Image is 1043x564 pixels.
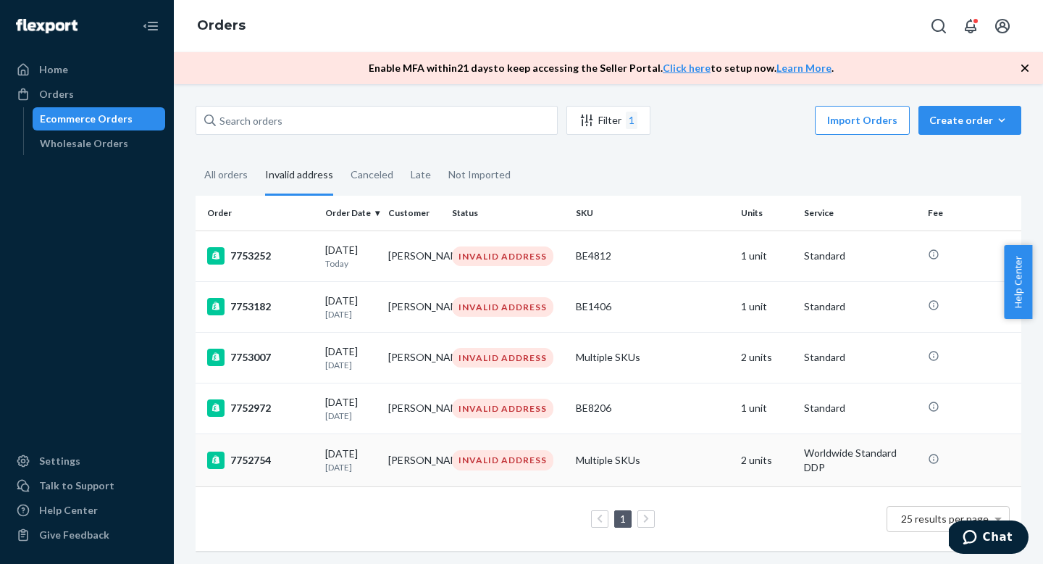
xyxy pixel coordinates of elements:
div: Home [39,62,68,77]
th: Fee [922,196,1021,231]
td: [PERSON_NAME] [382,383,445,434]
a: Settings [9,449,165,473]
a: Home [9,58,165,81]
div: Wholesale Orders [40,136,128,151]
th: Order Date [319,196,382,231]
th: Service [798,196,922,231]
div: BE4812 [576,249,729,263]
div: [DATE] [325,447,377,473]
td: Multiple SKUs [570,332,735,383]
button: Close Navigation [136,12,165,41]
p: Standard [804,249,916,263]
td: 1 unit [735,281,798,332]
div: BE8206 [576,401,729,415]
p: Enable MFA within 21 days to keep accessing the Seller Portal. to setup now. . [369,61,834,75]
button: Give Feedback [9,523,165,547]
th: Order [196,196,319,231]
td: 2 units [735,332,798,383]
button: Help Center [1004,245,1032,319]
button: Talk to Support [9,474,165,497]
div: 1 [626,112,637,129]
a: Ecommerce Orders [33,107,166,130]
td: 1 unit [735,383,798,434]
ol: breadcrumbs [185,5,257,47]
p: [DATE] [325,359,377,371]
td: [PERSON_NAME] [382,231,445,281]
a: Help Center [9,499,165,522]
div: INVALID ADDRESS [452,297,553,317]
p: Standard [804,299,916,314]
p: Standard [804,350,916,365]
th: Status [446,196,570,231]
button: Import Orders [815,106,910,135]
button: Open account menu [988,12,1017,41]
th: Units [735,196,798,231]
div: 7753182 [207,298,314,315]
div: INVALID ADDRESS [452,348,553,368]
td: 1 unit [735,231,798,281]
div: Ecommerce Orders [40,112,133,126]
button: Open Search Box [924,12,953,41]
div: All orders [204,156,248,194]
iframe: Opens a widget where you can chat to one of our agents [949,521,1029,557]
div: Talk to Support [39,478,114,493]
td: 2 units [735,434,798,487]
p: Worldwide Standard DDP [804,446,916,475]
td: Multiple SKUs [570,434,735,487]
td: [PERSON_NAME] [382,281,445,332]
div: Help Center [39,503,98,518]
th: SKU [570,196,735,231]
p: [DATE] [325,461,377,473]
div: 7752972 [207,399,314,417]
div: Invalid address [265,156,333,196]
div: Give Feedback [39,528,109,542]
img: Flexport logo [16,19,78,33]
td: [PERSON_NAME] [382,434,445,487]
a: Page 1 is your current page [617,513,629,525]
div: Customer [388,207,440,219]
button: Create order [918,106,1021,135]
button: Filter [566,106,650,135]
div: [DATE] [325,294,377,320]
div: 7752754 [207,452,314,469]
button: Open notifications [956,12,985,41]
div: INVALID ADDRESS [452,246,553,266]
div: Not Imported [448,156,511,194]
div: Late [411,156,431,194]
div: Settings [39,454,80,468]
div: BE1406 [576,299,729,314]
a: Orders [197,17,246,33]
a: Learn More [776,62,832,74]
div: Create order [929,113,1010,128]
div: 7753007 [207,349,314,366]
div: INVALID ADDRESS [452,450,553,470]
div: [DATE] [325,243,377,270]
div: 7753252 [207,247,314,265]
div: [DATE] [325,395,377,422]
div: INVALID ADDRESS [452,399,553,418]
a: Click here [663,62,711,74]
p: [DATE] [325,410,377,422]
div: Orders [39,87,74,101]
div: Filter [567,112,650,129]
input: Search orders [196,106,558,135]
a: Orders [9,83,165,106]
div: Canceled [351,156,393,194]
td: [PERSON_NAME] [382,332,445,383]
p: [DATE] [325,308,377,320]
a: Wholesale Orders [33,132,166,155]
p: Standard [804,401,916,415]
span: 25 results per page [901,513,989,525]
div: [DATE] [325,344,377,371]
p: Today [325,257,377,270]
